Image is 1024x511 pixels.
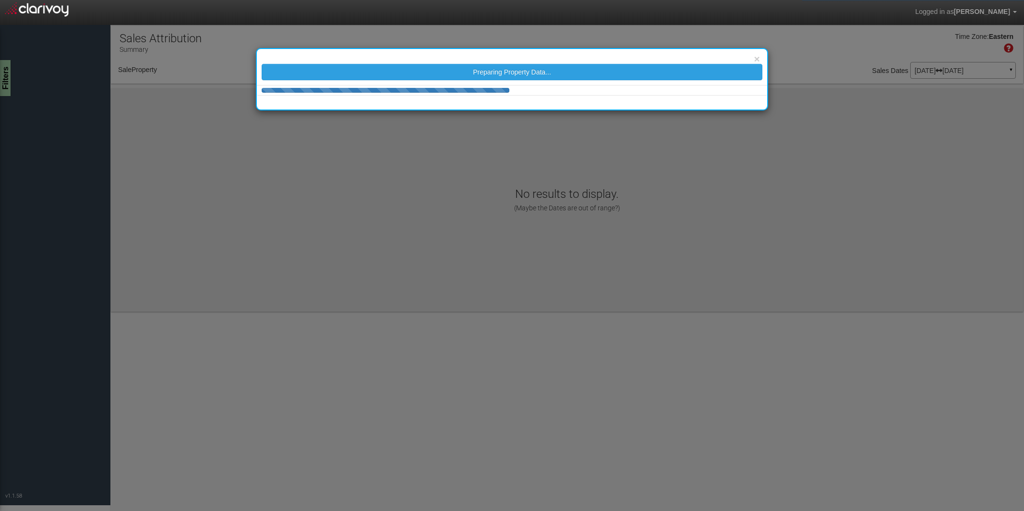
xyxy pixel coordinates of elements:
[262,64,762,80] button: Preparing Property Data...
[473,68,551,76] span: Preparing Property Data...
[754,54,759,64] button: ×
[954,8,1010,15] span: [PERSON_NAME]
[915,8,953,15] span: Logged in as
[908,0,1024,24] a: Logged in as[PERSON_NAME]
